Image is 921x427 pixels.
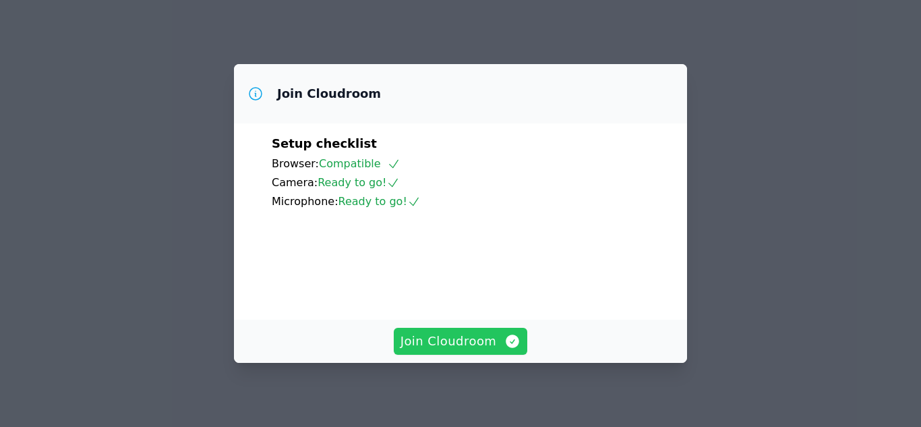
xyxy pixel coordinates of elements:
[400,332,521,351] span: Join Cloudroom
[318,176,400,189] span: Ready to go!
[272,195,338,208] span: Microphone:
[319,157,400,170] span: Compatible
[272,157,319,170] span: Browser:
[338,195,421,208] span: Ready to go!
[272,136,377,150] span: Setup checklist
[277,86,381,102] h3: Join Cloudroom
[394,328,528,355] button: Join Cloudroom
[272,176,318,189] span: Camera:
